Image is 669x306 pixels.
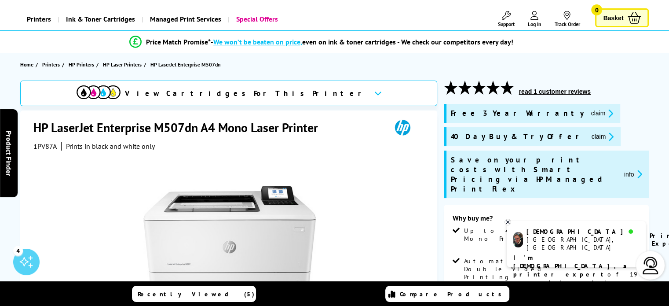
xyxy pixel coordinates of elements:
a: HP Printers [69,60,96,69]
span: Printers [42,60,60,69]
p: of 19 years! I can help you choose the right product [513,254,639,304]
a: Compare Products [385,286,509,302]
a: Support [497,11,514,27]
a: Printers [20,8,58,30]
div: [GEOGRAPHIC_DATA], [GEOGRAPHIC_DATA] [526,236,639,251]
a: Managed Print Services [142,8,228,30]
a: Home [20,60,36,69]
span: View Cartridges For This Printer [125,88,367,98]
a: Track Order [554,11,580,27]
span: Compare Products [400,290,506,298]
a: Log In [527,11,541,27]
a: Basket 0 [595,8,649,27]
span: Automatic Double Sided Printing [464,257,545,281]
span: Free 3 Year Warranty [451,108,584,118]
div: - even on ink & toner cartridges - We check our competitors every day! [211,37,513,46]
span: HP LaserJet Enterprise M507dn [150,61,221,68]
span: HP Laser Printers [103,60,142,69]
a: Special Offers [228,8,285,30]
span: Support [497,21,514,27]
span: Up to 43ppm Mono Print [464,227,545,243]
a: HP Laser Printers [103,60,144,69]
span: Price Match Promise* [146,37,211,46]
img: HP [382,119,423,136]
span: Log In [527,21,541,27]
span: HP Printers [69,60,94,69]
span: We won’t be beaten on price, [213,37,302,46]
li: modal_Promise [4,34,638,50]
div: 4 [13,246,23,255]
span: 0 [591,4,602,15]
i: Prints in black and white only [66,142,155,151]
span: Product Finder [4,130,13,176]
b: I'm [DEMOGRAPHIC_DATA], a printer expert [513,254,629,278]
span: Home [20,60,33,69]
button: promo-description [589,108,616,118]
a: Recently Viewed (5) [132,286,256,302]
img: cmyk-icon.svg [77,85,121,99]
div: Why buy me? [453,214,640,227]
span: 1PV87A [33,142,57,151]
span: Basket [603,12,623,24]
span: Recently Viewed (5) [138,290,255,298]
button: read 1 customer reviews [516,88,593,96]
button: promo-description [621,169,645,179]
a: Printers [42,60,62,69]
button: promo-description [589,132,617,142]
span: Save on your print costs with Smart Pricing via HP Managed Print Flex [451,155,617,194]
h1: HP LaserJet Enterprise M507dn A4 Mono Laser Printer [33,119,327,136]
span: 40 Day Buy & Try Offer [451,132,585,142]
div: [DEMOGRAPHIC_DATA] [526,228,639,236]
img: chris-livechat.png [513,232,523,247]
img: user-headset-light.svg [642,257,659,274]
span: Ink & Toner Cartridges [66,8,135,30]
a: Ink & Toner Cartridges [58,8,142,30]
